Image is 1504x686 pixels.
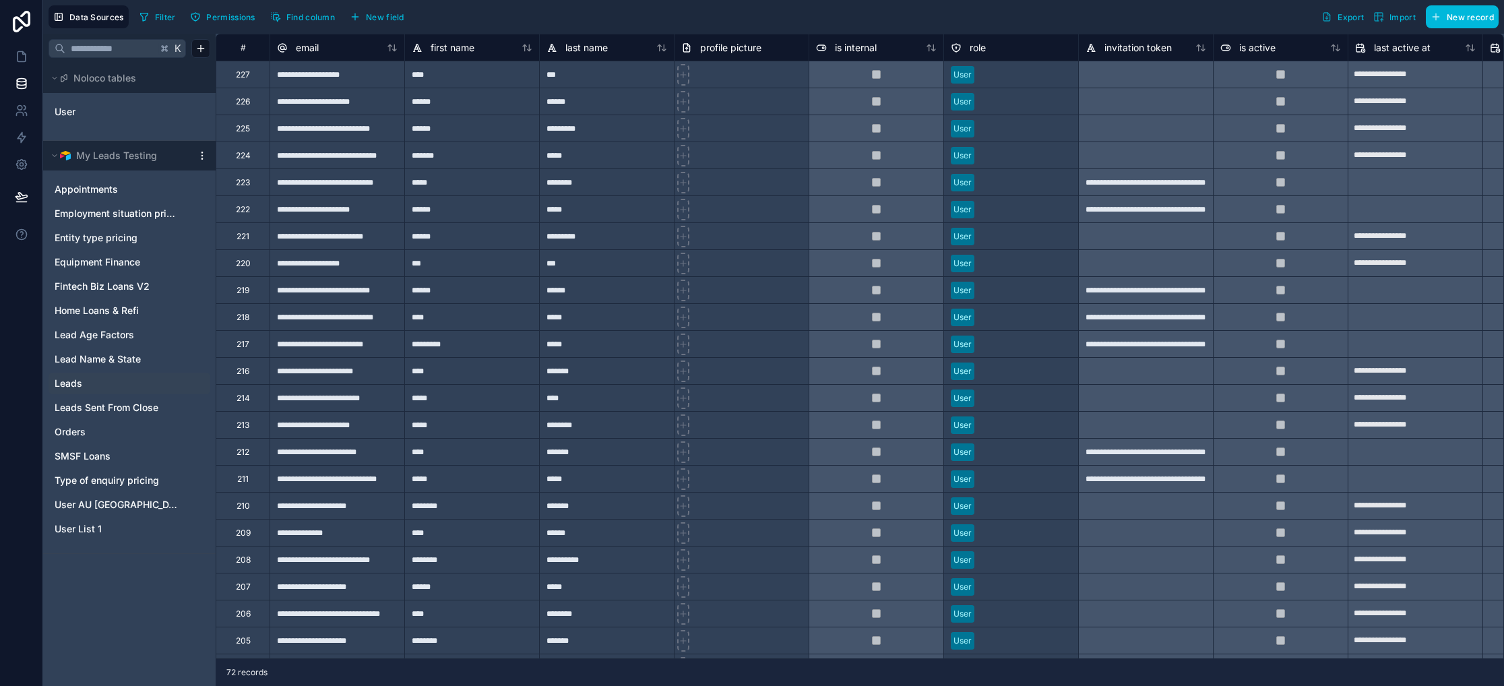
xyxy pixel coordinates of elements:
div: 212 [237,447,249,458]
div: User [953,446,972,458]
a: Permissions [185,7,265,27]
div: Lead Age Factors [49,324,210,346]
div: User [953,123,972,135]
button: Find column [265,7,340,27]
span: first name [431,41,474,55]
div: 205 [236,635,251,646]
div: User List 1 [49,518,210,540]
a: Orders [55,425,177,439]
button: Permissions [185,7,259,27]
div: 218 [237,312,249,323]
span: My Leads Testing [76,149,157,162]
div: 219 [237,285,249,296]
div: Home Loans & Refi [49,300,210,321]
span: Lead Age Factors [55,328,134,342]
span: New record [1447,12,1494,22]
div: Leads [49,373,210,394]
span: K [173,44,183,53]
div: User [953,230,972,243]
span: Data Sources [69,12,124,22]
a: Leads Sent From Close [55,401,177,414]
div: User [953,554,972,566]
div: User [953,581,972,593]
div: Employment situation pricing [49,203,210,224]
div: 209 [236,528,251,538]
span: Type of enquiry pricing [55,474,159,487]
span: profile picture [700,41,761,55]
span: SMSF Loans [55,449,111,463]
button: Export [1317,5,1369,28]
button: Airtable LogoMy Leads Testing [49,146,191,165]
div: User [953,338,972,350]
button: Import [1369,5,1420,28]
div: 227 [236,69,250,80]
div: # [226,42,259,53]
span: role [970,41,986,55]
div: 224 [236,150,251,161]
div: 208 [236,555,251,565]
button: New field [345,7,409,27]
div: User [953,284,972,297]
span: Filter [155,12,176,22]
div: 217 [237,339,249,350]
span: New field [366,12,404,22]
a: Type of enquiry pricing [55,474,177,487]
div: User AU States [49,494,210,516]
span: Import [1389,12,1416,22]
a: User List 1 [55,522,177,536]
a: New record [1420,5,1499,28]
span: Leads [55,377,82,390]
a: Fintech Biz Loans V2 [55,280,177,293]
a: Equipment Finance [55,255,177,269]
div: 225 [236,123,250,134]
a: Leads [55,377,177,390]
div: SMSF Loans [49,445,210,467]
div: User [953,500,972,512]
span: Home Loans & Refi [55,304,139,317]
div: User [953,365,972,377]
div: Appointments [49,179,210,200]
span: Fintech Biz Loans V2 [55,280,150,293]
a: Employment situation pricing [55,207,177,220]
a: Home Loans & Refi [55,304,177,317]
span: User List 1 [55,522,102,536]
button: Data Sources [49,5,129,28]
div: 223 [236,177,250,188]
a: Entity type pricing [55,231,177,245]
div: User [953,527,972,539]
span: Lead Name & State [55,352,141,366]
div: 213 [237,420,249,431]
div: Orders [49,421,210,443]
div: User [953,311,972,323]
span: Permissions [206,12,255,22]
div: User [953,419,972,431]
a: Lead Name & State [55,352,177,366]
div: User [953,177,972,189]
div: User [49,101,210,123]
a: Appointments [55,183,177,196]
span: Appointments [55,183,118,196]
span: Noloco tables [73,71,136,85]
div: 210 [237,501,250,511]
a: Lead Age Factors [55,328,177,342]
div: Type of enquiry pricing [49,470,210,491]
div: User [953,150,972,162]
a: User [55,105,164,119]
div: User [953,257,972,270]
span: last active at [1374,41,1431,55]
span: Entity type pricing [55,231,137,245]
span: Find column [286,12,335,22]
a: User AU [GEOGRAPHIC_DATA] [55,498,177,511]
button: Filter [134,7,181,27]
div: 220 [236,258,251,269]
div: 211 [237,474,249,485]
div: User [953,473,972,485]
span: 72 records [226,667,268,678]
div: User [953,204,972,216]
span: email [296,41,319,55]
img: Airtable Logo [60,150,71,161]
div: 206 [236,609,251,619]
span: Export [1338,12,1364,22]
button: New record [1426,5,1499,28]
